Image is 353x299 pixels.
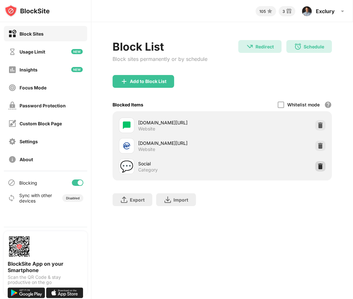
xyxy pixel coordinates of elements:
img: about-off.svg [8,155,16,163]
img: customize-block-page-off.svg [8,120,16,128]
img: block-on.svg [8,30,16,38]
img: AGNmyxbEjDMunfU7yF76ZyYYi7ECoePLl2WixhPj-LYOlQ=s96-c [302,6,312,16]
div: Category [138,167,158,173]
img: new-icon.svg [71,67,83,72]
div: Block sites permanently or by schedule [113,56,207,62]
div: Website [138,146,155,152]
div: Schedule [304,44,324,49]
img: sync-icon.svg [8,194,15,202]
div: Insights [20,67,38,72]
img: logo-blocksite.svg [4,4,50,17]
img: get-it-on-google-play.svg [8,287,45,298]
div: 105 [259,9,266,14]
div: Scan the QR Code & stay productive on the go [8,275,83,285]
img: blocking-icon.svg [8,179,15,187]
div: Redirect [256,44,274,49]
div: Block List [113,40,207,53]
div: [DOMAIN_NAME][URL] [138,140,222,146]
img: favicons [123,121,130,129]
img: focus-off.svg [8,84,16,92]
div: About [20,157,33,162]
img: download-on-the-app-store.svg [46,287,83,298]
img: options-page-qr-code.png [8,235,31,258]
img: reward-small.svg [285,7,293,15]
div: Add to Block List [130,79,166,84]
div: Disabled [66,196,80,200]
img: favicons [123,142,130,150]
img: insights-off.svg [8,66,16,74]
div: Password Protection [20,103,66,108]
div: Custom Block Page [20,121,62,126]
div: Focus Mode [20,85,46,90]
div: Exclury [316,8,335,14]
div: 💬 [120,160,133,173]
div: Settings [20,139,38,144]
div: Whitelist mode [287,102,320,107]
div: BlockSite App on your Smartphone [8,261,83,273]
div: Website [138,126,155,132]
div: Blocked Items [113,102,143,107]
div: [DOMAIN_NAME][URL] [138,119,222,126]
div: Usage Limit [20,49,45,54]
img: new-icon.svg [71,49,83,54]
img: password-protection-off.svg [8,102,16,110]
div: 3 [282,9,285,14]
div: Import [173,197,188,203]
img: settings-off.svg [8,137,16,145]
img: time-usage-off.svg [8,48,16,56]
div: Block Sites [20,31,44,37]
div: Social [138,160,222,167]
img: points-small.svg [266,7,273,15]
div: Sync with other devices [19,193,52,203]
div: Export [130,197,145,203]
div: Blocking [19,180,37,186]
